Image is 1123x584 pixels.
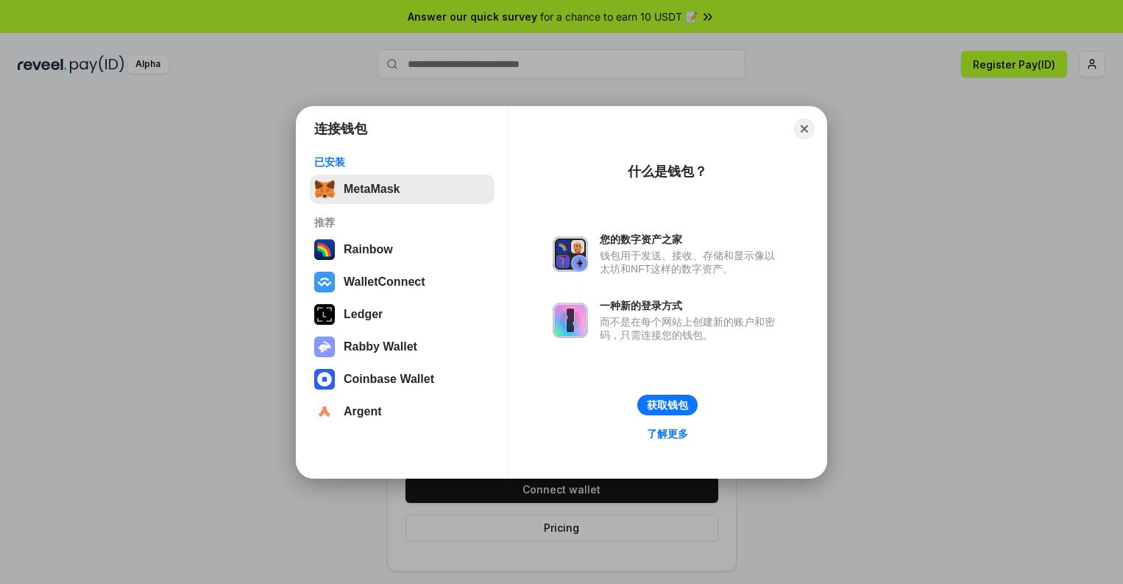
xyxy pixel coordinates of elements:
a: 了解更多 [638,424,697,443]
div: 而不是在每个网站上创建新的账户和密码，只需连接您的钱包。 [600,315,782,342]
div: 获取钱包 [647,398,688,412]
img: svg+xml,%3Csvg%20width%3D%2228%22%20height%3D%2228%22%20viewBox%3D%220%200%2028%2028%22%20fill%3D... [314,272,335,292]
img: svg+xml,%3Csvg%20width%3D%2228%22%20height%3D%2228%22%20viewBox%3D%220%200%2028%2028%22%20fill%3D... [314,369,335,390]
button: Ledger [310,300,495,329]
div: 推荐 [314,216,490,229]
button: WalletConnect [310,267,495,297]
h1: 连接钱包 [314,120,367,138]
img: svg+xml,%3Csvg%20width%3D%2228%22%20height%3D%2228%22%20viewBox%3D%220%200%2028%2028%22%20fill%3D... [314,401,335,422]
button: 获取钱包 [637,395,698,415]
div: 您的数字资产之家 [600,233,782,246]
img: svg+xml,%3Csvg%20xmlns%3D%22http%3A%2F%2Fwww.w3.org%2F2000%2Fsvg%22%20fill%3D%22none%22%20viewBox... [314,337,335,357]
div: Coinbase Wallet [344,373,434,386]
div: Ledger [344,308,383,321]
button: Close [794,119,815,139]
div: 了解更多 [647,427,688,440]
button: Argent [310,397,495,426]
button: Rabby Wallet [310,332,495,362]
div: MetaMask [344,183,400,196]
div: 什么是钱包？ [628,163,707,180]
div: Rabby Wallet [344,340,417,353]
button: Rainbow [310,235,495,264]
div: 已安装 [314,155,490,169]
img: svg+xml,%3Csvg%20xmlns%3D%22http%3A%2F%2Fwww.w3.org%2F2000%2Fsvg%22%20width%3D%2228%22%20height%3... [314,304,335,325]
div: Argent [344,405,382,418]
div: WalletConnect [344,275,425,289]
div: Rainbow [344,243,393,256]
div: 钱包用于发送、接收、存储和显示像以太坊和NFT这样的数字资产。 [600,249,782,275]
img: svg+xml,%3Csvg%20xmlns%3D%22http%3A%2F%2Fwww.w3.org%2F2000%2Fsvg%22%20fill%3D%22none%22%20viewBox... [553,236,588,272]
img: svg+xml,%3Csvg%20width%3D%22120%22%20height%3D%22120%22%20viewBox%3D%220%200%20120%20120%22%20fil... [314,239,335,260]
div: 一种新的登录方式 [600,299,782,312]
button: MetaMask [310,175,495,204]
img: svg+xml,%3Csvg%20fill%3D%22none%22%20height%3D%2233%22%20viewBox%3D%220%200%2035%2033%22%20width%... [314,179,335,200]
img: svg+xml,%3Csvg%20xmlns%3D%22http%3A%2F%2Fwww.w3.org%2F2000%2Fsvg%22%20fill%3D%22none%22%20viewBox... [553,303,588,338]
button: Coinbase Wallet [310,365,495,394]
